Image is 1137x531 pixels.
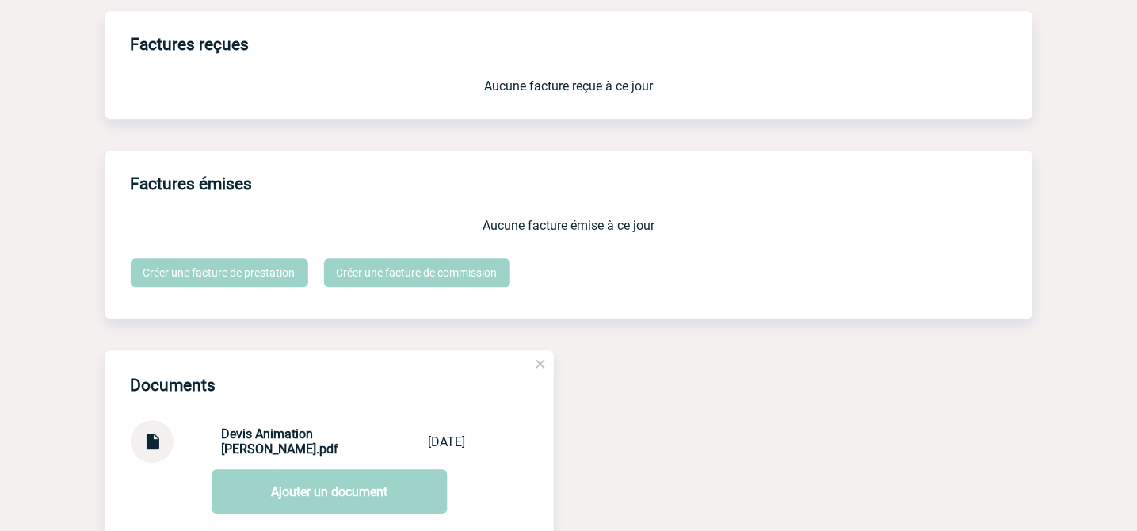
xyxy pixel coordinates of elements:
[131,78,1007,94] p: Aucune facture reçue à ce jour
[212,469,447,514] a: Ajouter un document
[533,357,548,371] img: close.png
[324,258,510,287] a: Créer une facture de commission
[131,24,1032,66] h3: Factures reçues
[131,376,216,395] h4: Documents
[429,434,466,449] div: [DATE]
[131,258,308,287] a: Créer une facture de prestation
[131,218,1007,233] p: Aucune facture émise à ce jour
[222,426,339,457] strong: Devis Animation [PERSON_NAME].pdf
[131,163,1032,205] h3: Factures émises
